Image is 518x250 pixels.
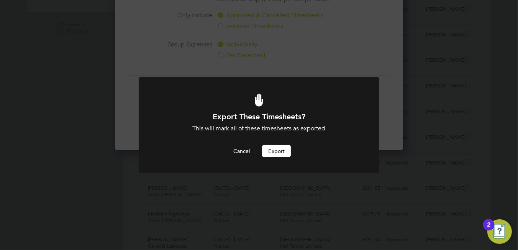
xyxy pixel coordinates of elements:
div: This will mark all of these timesheets as exported [159,125,359,133]
h1: Export These Timesheets? [159,112,359,122]
button: Open Resource Center, 2 new notifications [487,219,512,244]
button: Cancel [227,145,256,157]
button: Export [262,145,291,157]
div: 2 [487,225,490,235]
